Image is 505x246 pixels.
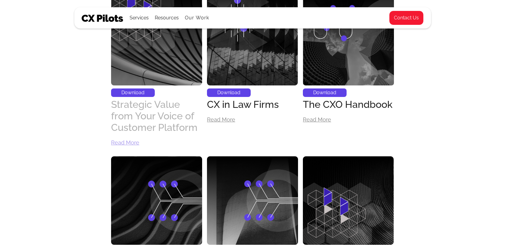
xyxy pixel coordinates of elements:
div: Read More [303,117,331,122]
a: Contact Us [389,11,424,25]
div: Services [130,8,149,28]
div: Services [130,14,149,22]
div: Resources [155,8,179,28]
div: Read More [111,140,139,145]
div: CX in Law Firms [207,99,279,110]
div: Download [111,88,155,97]
div: Download [207,88,251,97]
div: Resources [155,14,179,22]
div: The CXO Handbook [303,99,392,110]
div: Read More [207,117,235,122]
div: Download [303,88,347,97]
a: Our Work [185,15,209,21]
div: Strategic Value from Your Voice of Customer Platform [111,99,202,133]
